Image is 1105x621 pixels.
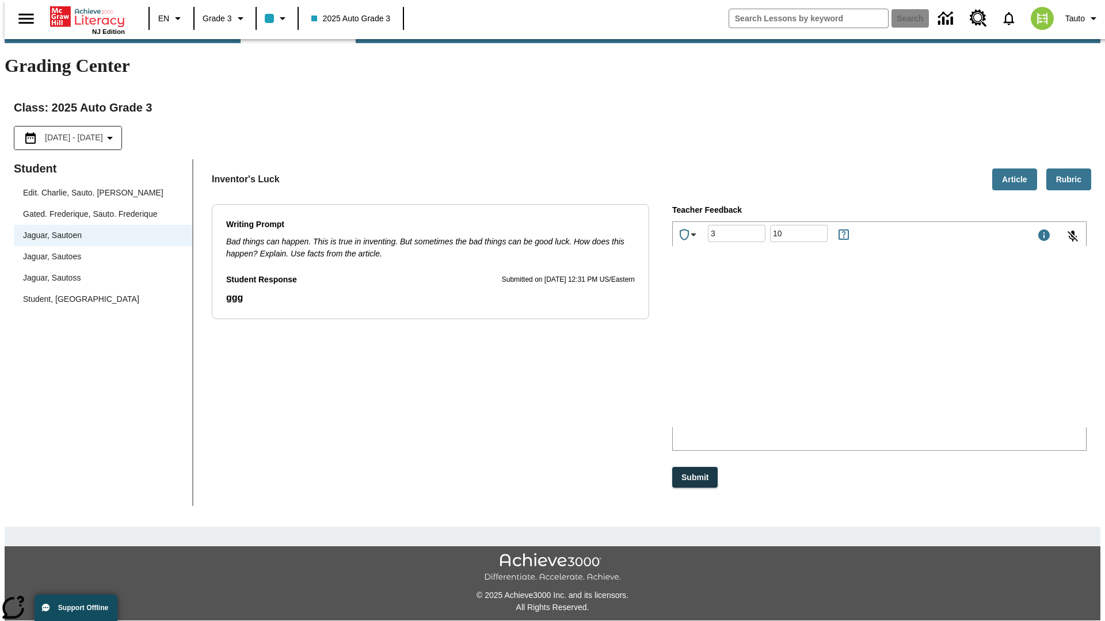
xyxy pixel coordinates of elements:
button: Achievements [673,223,705,246]
span: NJ Edition [92,28,125,35]
a: Resource Center, Will open in new tab [963,3,994,34]
a: Notifications [994,3,1024,33]
button: Open side menu [9,2,43,36]
a: Data Center [931,3,963,34]
body: Type your response here. [5,9,168,20]
button: Click to activate and allow voice recognition [1059,223,1087,250]
button: Profile/Settings [1061,8,1105,29]
button: Select the date range menu item [19,131,117,145]
button: Rubric, Will open in new tab [1046,168,1091,191]
div: Home [50,4,125,35]
div: Jaguar, Sautoes [14,246,192,267]
div: Gated. Frederique, Sauto. Frederique [23,208,157,220]
h1: Grading Center [5,55,1100,76]
p: All Rights Reserved. [5,601,1100,614]
span: [DATE] - [DATE] [45,132,103,144]
svg: Collapse Date Range Filter [103,131,117,145]
button: Article, Will open in new tab [992,168,1037,191]
a: Home [50,5,125,28]
span: EN [158,13,169,25]
div: Student, [GEOGRAPHIC_DATA] [14,289,192,310]
button: Submit [672,467,718,488]
span: Grade 3 [203,13,232,25]
div: Maximum 1000 characters Press Escape to exit toolbar and use left and right arrow keys to access ... [1037,228,1051,244]
button: Class color is light blue. Change class color [260,8,294,29]
input: search field [729,9,888,28]
p: Student [14,159,192,178]
input: Grade: Letters, numbers, %, + and - are allowed. [708,218,765,249]
div: Grade: Letters, numbers, %, + and - are allowed. [708,225,765,242]
button: Support Offline [35,595,117,621]
button: Language: EN, Select a language [153,8,190,29]
div: Jaguar, Sautoen [14,225,192,246]
div: Jaguar, Sautoss [23,272,81,284]
div: Edit. Charlie, Sauto. [PERSON_NAME] [14,182,192,204]
img: avatar image [1031,7,1054,30]
p: Writing Prompt [226,218,635,231]
div: Gated. Frederique, Sauto. Frederique [14,204,192,225]
p: Teacher Feedback [672,204,1087,217]
div: Jaguar, Sautoen [23,229,82,241]
div: Jaguar, Sautoes [23,251,81,263]
p: Bad things can happen. This is true in inventing. But sometimes the bad things can be good luck. ... [226,236,635,260]
button: Select a new avatar [1024,3,1061,33]
div: Jaguar, Sautoss [14,267,192,289]
span: Support Offline [58,604,108,612]
p: Student Response [226,291,635,305]
div: Student, [GEOGRAPHIC_DATA] [23,293,139,305]
span: Tauto [1065,13,1085,25]
span: 2025 Auto Grade 3 [311,13,391,25]
p: Submitted on [DATE] 12:31 PM US/Eastern [502,274,635,286]
img: Achieve3000 Differentiate Accelerate Achieve [484,553,621,582]
p: Inventor's Luck [212,172,280,186]
p: © 2025 Achieve3000 Inc. and its licensors. [5,589,1100,601]
h2: Class : 2025 Auto Grade 3 [14,98,1091,117]
div: Edit. Charlie, Sauto. [PERSON_NAME] [23,187,163,199]
p: ggg [226,291,635,305]
button: Rules for Earning Points and Achievements, Will open in new tab [832,223,855,246]
button: Grade: Grade 3, Select a grade [198,8,252,29]
input: Points: Must be equal to or less than 25. [770,218,828,249]
p: Student Response [226,274,297,286]
div: Points: Must be equal to or less than 25. [770,225,828,242]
